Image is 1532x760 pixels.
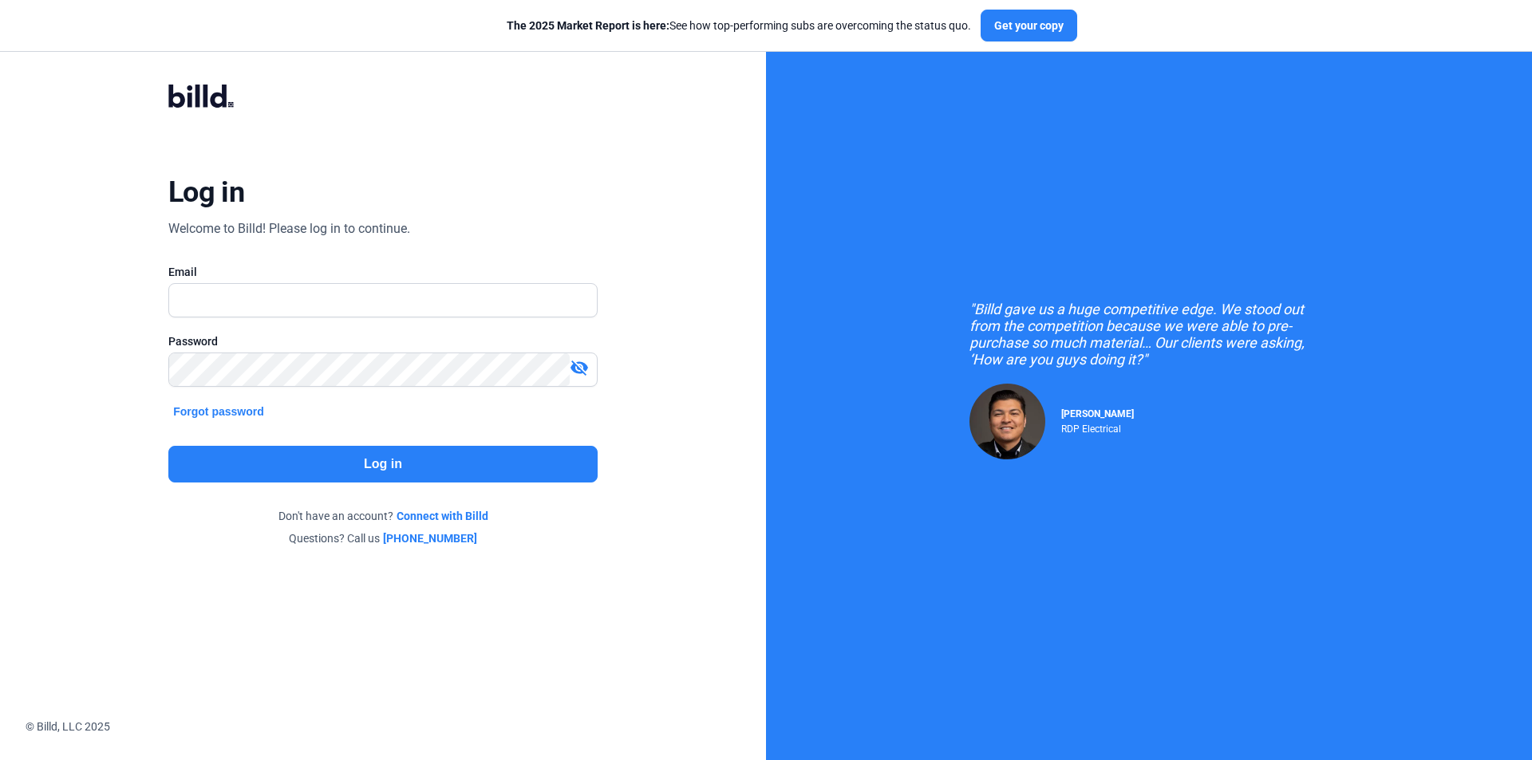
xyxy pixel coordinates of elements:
div: Don't have an account? [168,508,598,524]
div: Log in [168,175,244,210]
div: Questions? Call us [168,530,598,546]
div: Email [168,264,598,280]
div: Password [168,333,598,349]
span: [PERSON_NAME] [1061,408,1134,419]
a: Connect with Billd [397,508,488,524]
button: Get your copy [981,10,1077,41]
div: "Billd gave us a huge competitive edge. We stood out from the competition because we were able to... [969,301,1329,368]
div: RDP Electrical [1061,419,1134,435]
img: Raul Pacheco [969,384,1045,459]
span: The 2025 Market Report is here: [507,19,669,32]
a: [PHONE_NUMBER] [383,530,477,546]
div: Welcome to Billd! Please log in to continue. [168,219,410,238]
button: Forgot password [168,403,269,420]
div: See how top-performing subs are overcoming the status quo. [507,18,971,33]
mat-icon: visibility_off [570,358,589,377]
button: Log in [168,446,598,482]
